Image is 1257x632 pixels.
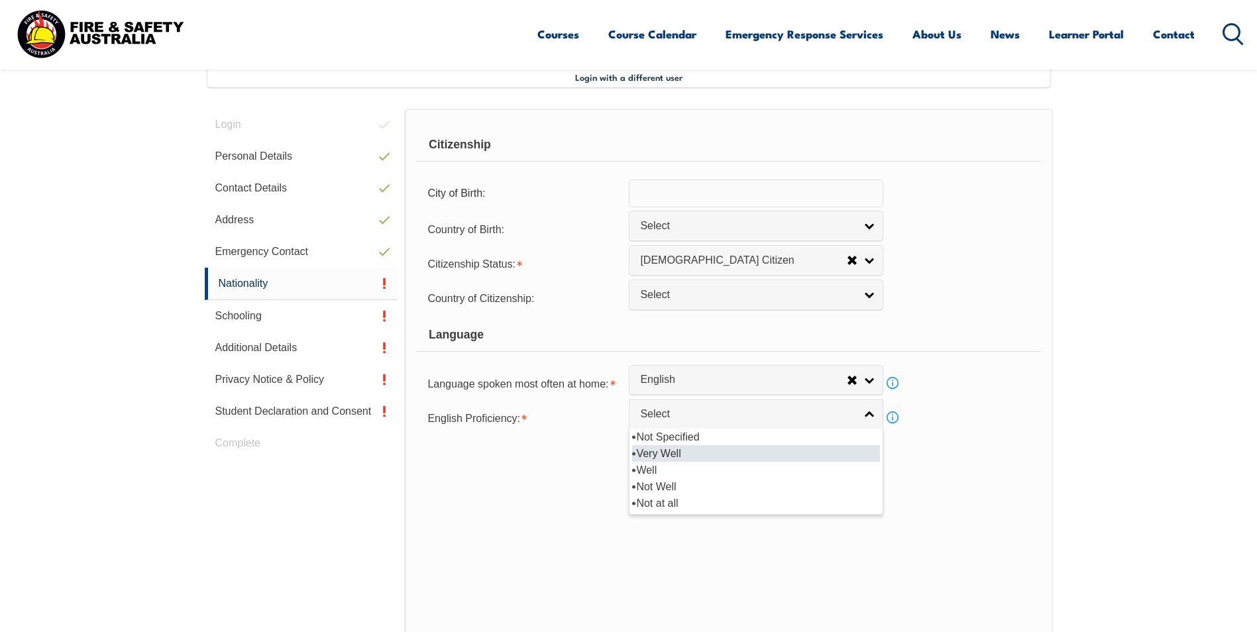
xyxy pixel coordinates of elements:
[640,407,855,421] span: Select
[632,445,880,462] li: Very Well
[608,17,696,52] a: Course Calendar
[726,17,883,52] a: Emergency Response Services
[205,332,398,364] a: Additional Details
[632,429,880,445] li: Not Specified
[205,236,398,268] a: Emergency Contact
[205,204,398,236] a: Address
[427,413,520,424] span: English Proficiency:
[427,378,608,390] span: Language spoken most often at home:
[417,129,1040,162] div: Citizenship
[205,172,398,204] a: Contact Details
[427,258,516,270] span: Citizenship Status:
[575,72,683,82] span: Login with a different user
[205,140,398,172] a: Personal Details
[632,478,880,495] li: Not Well
[417,250,629,276] div: Citizenship Status is required.
[883,408,902,427] a: Info
[640,288,855,302] span: Select
[991,17,1020,52] a: News
[640,219,855,233] span: Select
[632,462,880,478] li: Well
[537,17,579,52] a: Courses
[417,319,1040,352] div: Language
[1049,17,1124,52] a: Learner Portal
[417,404,629,431] div: English Proficiency is required.
[640,254,847,268] span: [DEMOGRAPHIC_DATA] Citizen
[205,395,398,427] a: Student Declaration and Consent
[205,300,398,332] a: Schooling
[427,224,504,235] span: Country of Birth:
[205,364,398,395] a: Privacy Notice & Policy
[205,268,398,300] a: Nationality
[632,495,880,511] li: Not at all
[640,373,847,387] span: English
[417,370,629,396] div: Language spoken most often at home is required.
[1153,17,1195,52] a: Contact
[427,293,534,304] span: Country of Citizenship:
[883,374,902,392] a: Info
[417,181,629,206] div: City of Birth:
[912,17,961,52] a: About Us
